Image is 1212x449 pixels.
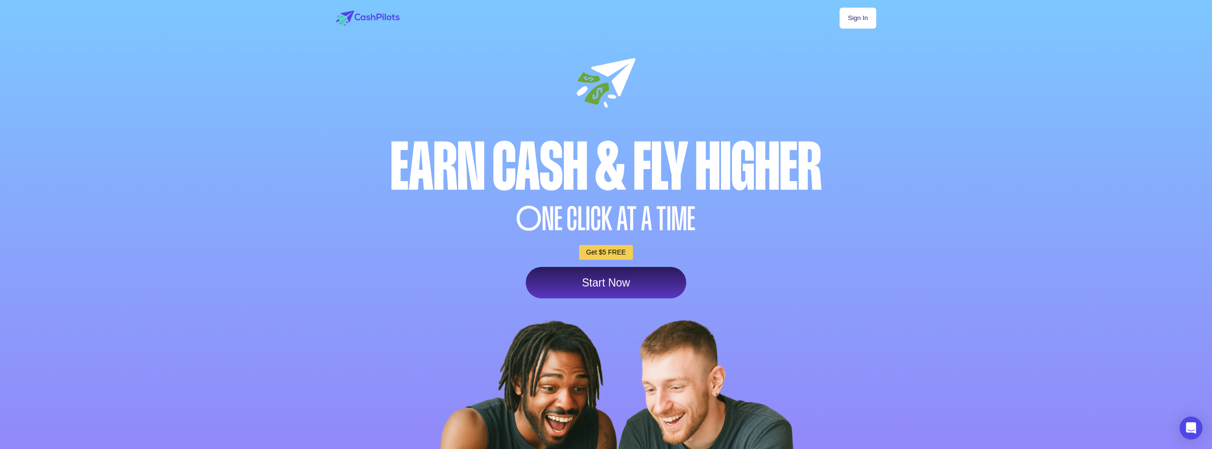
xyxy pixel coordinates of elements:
[526,267,686,298] a: Start Now
[516,203,542,235] span: O
[1180,417,1202,439] div: Open Intercom Messenger
[579,245,633,260] a: Get $5 FREE
[336,10,400,26] img: logo
[334,134,879,200] div: Earn Cash & Fly higher
[334,203,879,235] div: NE CLICK AT A TIME
[840,8,876,29] a: Sign In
